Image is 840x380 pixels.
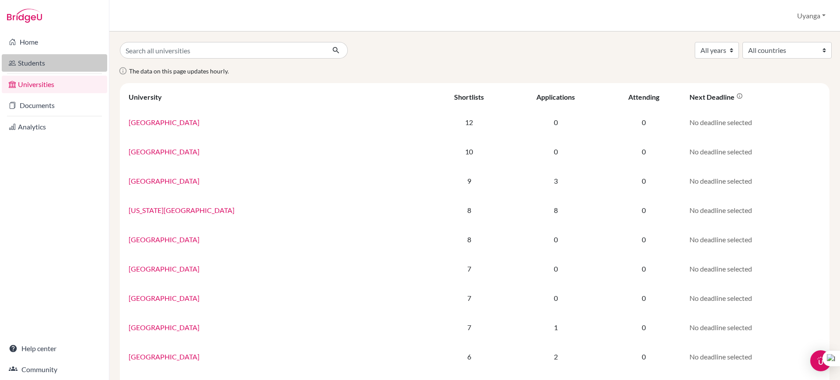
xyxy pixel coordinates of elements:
[603,342,684,371] td: 0
[603,283,684,313] td: 0
[508,137,603,166] td: 0
[430,254,508,283] td: 7
[2,97,107,114] a: Documents
[508,254,603,283] td: 0
[603,137,684,166] td: 0
[430,108,508,137] td: 12
[454,93,484,101] div: Shortlists
[628,93,659,101] div: Attending
[508,342,603,371] td: 2
[536,93,575,101] div: Applications
[129,67,229,75] span: The data on this page updates hourly.
[129,118,199,126] a: [GEOGRAPHIC_DATA]
[603,166,684,195] td: 0
[2,76,107,93] a: Universities
[129,323,199,331] a: [GEOGRAPHIC_DATA]
[129,352,199,361] a: [GEOGRAPHIC_DATA]
[603,254,684,283] td: 0
[129,235,199,244] a: [GEOGRAPHIC_DATA]
[120,42,325,59] input: Search all universities
[508,108,603,137] td: 0
[129,177,199,185] a: [GEOGRAPHIC_DATA]
[7,9,42,23] img: Bridge-U
[508,225,603,254] td: 0
[689,147,752,156] span: No deadline selected
[123,87,430,108] th: University
[689,206,752,214] span: No deadline selected
[2,33,107,51] a: Home
[2,361,107,378] a: Community
[603,108,684,137] td: 0
[430,195,508,225] td: 8
[689,265,752,273] span: No deadline selected
[2,340,107,357] a: Help center
[508,313,603,342] td: 1
[430,313,508,342] td: 7
[689,323,752,331] span: No deadline selected
[689,93,743,101] div: Next deadline
[810,350,831,371] div: Open Intercom Messenger
[508,195,603,225] td: 8
[129,206,234,214] a: [US_STATE][GEOGRAPHIC_DATA]
[129,294,199,302] a: [GEOGRAPHIC_DATA]
[2,118,107,136] a: Analytics
[793,7,829,24] button: Uyanga
[603,225,684,254] td: 0
[603,195,684,225] td: 0
[430,225,508,254] td: 8
[430,137,508,166] td: 10
[689,294,752,302] span: No deadline selected
[129,147,199,156] a: [GEOGRAPHIC_DATA]
[508,283,603,313] td: 0
[430,342,508,371] td: 6
[2,54,107,72] a: Students
[689,235,752,244] span: No deadline selected
[689,177,752,185] span: No deadline selected
[430,283,508,313] td: 7
[129,265,199,273] a: [GEOGRAPHIC_DATA]
[689,352,752,361] span: No deadline selected
[430,166,508,195] td: 9
[689,118,752,126] span: No deadline selected
[603,313,684,342] td: 0
[508,166,603,195] td: 3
